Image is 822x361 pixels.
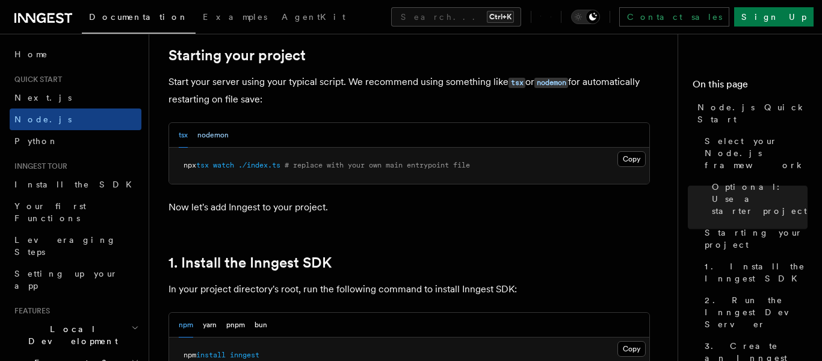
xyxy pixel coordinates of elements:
[203,313,217,337] button: yarn
[571,10,600,24] button: Toggle dark mode
[508,78,525,88] code: tsx
[705,294,808,330] span: 2. Run the Inngest Dev Server
[196,161,209,169] span: tsx
[617,341,646,357] button: Copy
[700,130,808,176] a: Select your Node.js framework
[14,180,139,189] span: Install the SDK
[179,313,193,337] button: npm
[10,323,131,347] span: Local Development
[274,4,353,33] a: AgentKit
[693,96,808,130] a: Node.js Quick Start
[82,4,196,34] a: Documentation
[238,161,280,169] span: ./index.ts
[697,101,808,125] span: Node.js Quick Start
[203,12,267,22] span: Examples
[168,281,650,298] p: In your project directory's root, run the following command to install Inngest SDK:
[619,7,729,27] a: Contact sales
[196,4,274,33] a: Examples
[10,174,141,195] a: Install the SDK
[10,306,50,316] span: Features
[705,227,808,251] span: Starting your project
[197,123,229,148] button: nodemon
[700,222,808,256] a: Starting your project
[168,199,650,216] p: Now let's add Inngest to your project.
[700,256,808,289] a: 1. Install the Inngest SDK
[10,162,67,171] span: Inngest tour
[184,351,196,359] span: npm
[255,313,267,337] button: bun
[10,87,141,108] a: Next.js
[10,263,141,297] a: Setting up your app
[693,77,808,96] h4: On this page
[184,161,196,169] span: npx
[705,260,808,284] span: 1. Install the Inngest SDK
[168,74,650,108] p: Start your server using your typical script. We recommend using something like or for automatical...
[168,47,306,64] a: Starting your project
[707,176,808,222] a: Optional: Use a starter project
[89,12,188,22] span: Documentation
[617,151,646,167] button: Copy
[712,181,808,217] span: Optional: Use a starter project
[179,123,188,148] button: tsx
[14,201,86,223] span: Your first Functions
[282,12,345,22] span: AgentKit
[14,48,48,60] span: Home
[226,313,245,337] button: pnpm
[213,161,234,169] span: watch
[285,161,470,169] span: # replace with your own main entrypoint file
[14,269,118,290] span: Setting up your app
[705,135,808,171] span: Select your Node.js framework
[700,289,808,335] a: 2. Run the Inngest Dev Server
[487,11,514,23] kbd: Ctrl+K
[534,76,568,87] a: nodemon
[10,229,141,263] a: Leveraging Steps
[14,136,58,146] span: Python
[196,351,226,359] span: install
[10,195,141,229] a: Your first Functions
[14,235,116,257] span: Leveraging Steps
[230,351,259,359] span: inngest
[534,78,568,88] code: nodemon
[391,7,521,27] button: Search...Ctrl+K
[14,93,72,102] span: Next.js
[10,43,141,65] a: Home
[734,7,814,27] a: Sign Up
[10,318,141,352] button: Local Development
[508,76,525,87] a: tsx
[10,75,62,84] span: Quick start
[10,130,141,152] a: Python
[168,254,332,271] a: 1. Install the Inngest SDK
[10,108,141,130] a: Node.js
[14,115,72,124] span: Node.js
